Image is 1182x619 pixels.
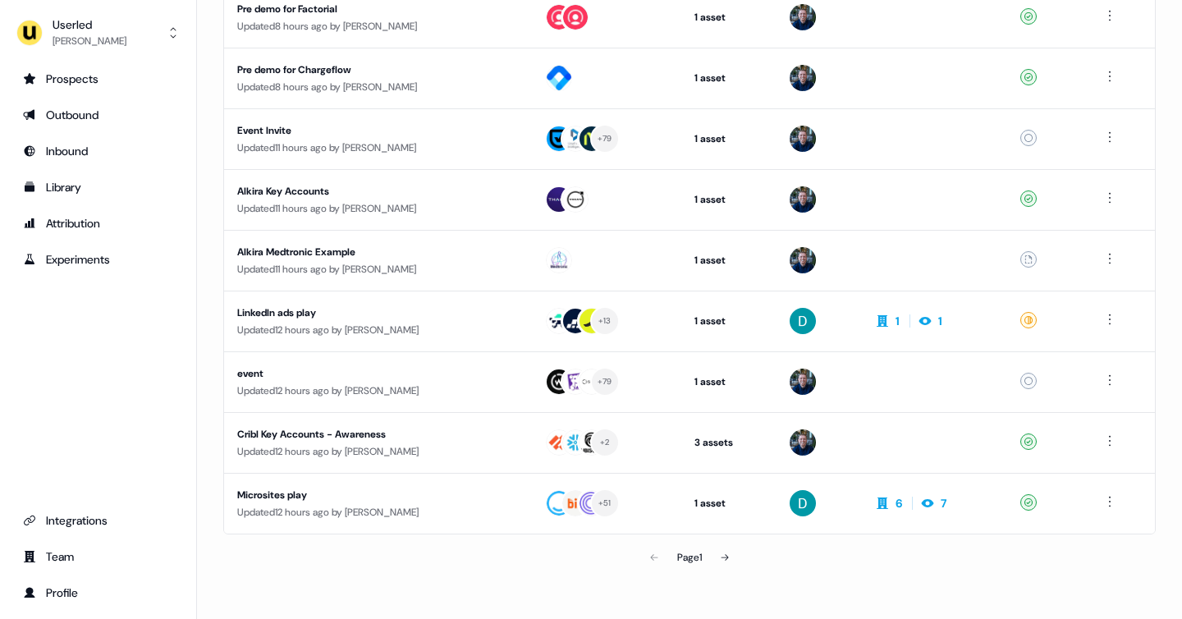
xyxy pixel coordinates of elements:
a: Go to templates [13,174,183,200]
div: 1 asset [694,252,764,268]
div: 1 asset [694,191,764,208]
a: Go to prospects [13,66,183,92]
div: 3 assets [694,434,764,451]
div: + 79 [598,131,612,146]
div: 1 [896,313,900,329]
div: Cribl Key Accounts - Awareness [237,426,518,442]
button: Userled[PERSON_NAME] [13,13,183,53]
div: Pre demo for Factorial [237,1,518,17]
div: Userled [53,16,126,33]
div: 1 asset [694,495,764,511]
div: Experiments [23,251,173,268]
a: Go to integrations [13,507,183,534]
img: James [790,186,816,213]
div: + 79 [598,374,612,389]
div: Updated 12 hours ago by [PERSON_NAME] [237,443,518,460]
div: Profile [23,585,173,601]
div: 1 asset [694,313,764,329]
div: + 51 [598,496,612,511]
div: Outbound [23,107,173,123]
div: 6 [896,495,902,511]
div: 1 asset [694,70,764,86]
img: James [790,65,816,91]
a: Go to attribution [13,210,183,236]
div: event [237,365,518,382]
a: Go to team [13,543,183,570]
img: James [790,4,816,30]
img: James [790,126,816,152]
div: + 2 [600,435,610,450]
div: Updated 11 hours ago by [PERSON_NAME] [237,140,518,156]
div: 1 asset [694,131,764,147]
div: [PERSON_NAME] [53,33,126,49]
div: + 13 [598,314,612,328]
a: Go to Inbound [13,138,183,164]
div: 7 [941,495,946,511]
img: James [790,369,816,395]
div: Integrations [23,512,173,529]
div: 1 asset [694,374,764,390]
div: Team [23,548,173,565]
div: Microsites play [237,487,518,503]
div: Alkira Key Accounts [237,183,518,199]
div: Attribution [23,215,173,232]
img: James [790,247,816,273]
div: Library [23,179,173,195]
div: Updated 12 hours ago by [PERSON_NAME] [237,322,518,338]
a: Go to outbound experience [13,102,183,128]
img: David [790,308,816,334]
div: Alkira Medtronic Example [237,244,518,260]
div: Updated 11 hours ago by [PERSON_NAME] [237,261,518,277]
div: Updated 8 hours ago by [PERSON_NAME] [237,79,518,95]
a: Go to profile [13,580,183,606]
div: Updated 12 hours ago by [PERSON_NAME] [237,504,518,520]
div: Page 1 [677,549,702,566]
img: James [790,429,816,456]
div: 1 [938,313,942,329]
div: Prospects [23,71,173,87]
div: Updated 8 hours ago by [PERSON_NAME] [237,18,518,34]
div: Updated 12 hours ago by [PERSON_NAME] [237,383,518,399]
a: Go to experiments [13,246,183,273]
div: LinkedIn ads play [237,305,518,321]
img: David [790,490,816,516]
div: Inbound [23,143,173,159]
div: 1 asset [694,9,764,25]
div: Pre demo for Chargeflow [237,62,518,78]
div: Updated 11 hours ago by [PERSON_NAME] [237,200,518,217]
div: Event Invite [237,122,518,139]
